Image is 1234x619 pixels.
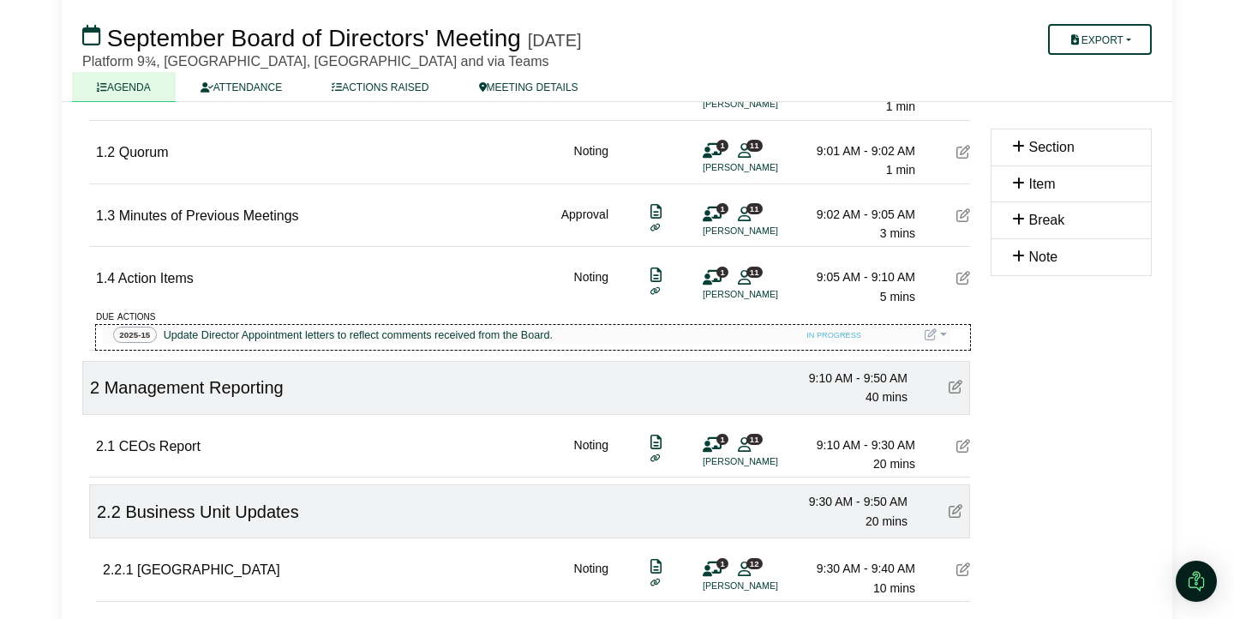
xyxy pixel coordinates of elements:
span: 1 [716,434,728,445]
span: 1 [716,267,728,278]
span: 1 [716,140,728,151]
span: 11 [746,434,763,445]
div: 9:10 AM - 9:30 AM [795,436,915,454]
span: 5 mins [880,290,915,303]
a: AGENDA [72,72,176,102]
span: Note [1028,249,1057,264]
div: due actions [96,306,970,325]
span: 20 mins [866,514,908,528]
span: 1.3 [96,208,115,223]
span: September Board of Directors' Meeting [107,25,521,51]
a: ATTENDANCE [176,72,307,102]
div: Noting [574,141,608,180]
li: [PERSON_NAME] [703,160,831,175]
span: Action Items [118,271,194,285]
span: 2.1 [96,439,115,454]
div: 9:01 AM - 9:02 AM [795,141,915,160]
div: 9:10 AM - 9:50 AM [788,369,908,388]
div: Approval [561,205,608,243]
span: Business Unit Updates [125,502,298,521]
span: 2.2.1 [103,562,134,577]
span: 1.4 [96,271,115,285]
span: 1 [716,203,728,214]
div: 9:30 AM - 9:40 AM [795,559,915,578]
div: Noting [574,267,608,306]
div: [DATE] [528,30,582,51]
span: 2 [90,378,99,397]
span: Management Reporting [105,378,284,397]
div: Open Intercom Messenger [1176,561,1217,602]
span: 1.2 [96,145,115,159]
li: [PERSON_NAME] [703,224,831,238]
span: 11 [746,267,763,278]
span: IN PROGRESS [801,329,866,343]
span: 3 mins [880,226,915,240]
li: [PERSON_NAME] [703,97,831,111]
div: Noting [574,436,608,474]
div: 9:30 AM - 9:50 AM [788,492,908,511]
span: Break [1028,213,1064,227]
button: Export [1048,24,1152,55]
span: [GEOGRAPHIC_DATA] [137,562,280,577]
span: Item [1028,177,1055,191]
span: 11 [746,203,763,214]
span: 10 mins [873,581,915,595]
span: 20 mins [873,457,915,471]
div: 9:05 AM - 9:10 AM [795,267,915,286]
span: 11 [746,140,763,151]
li: [PERSON_NAME] [703,454,831,469]
span: 2.2 [97,502,121,521]
span: Section [1028,140,1074,154]
span: Quorum [119,145,169,159]
span: Minutes of Previous Meetings [119,208,299,223]
span: CEOs Report [119,439,201,454]
a: ACTIONS RAISED [307,72,453,102]
span: 2025-15 [113,327,157,343]
span: 1 [716,558,728,569]
li: [PERSON_NAME] [703,287,831,302]
span: 12 [746,558,763,569]
li: [PERSON_NAME] [703,579,831,593]
div: Noting [574,559,608,598]
a: Update Director Appointment letters to reflect comments received from the Board. [160,327,556,344]
span: 40 mins [866,390,908,404]
a: MEETING DETAILS [454,72,603,102]
span: Platform 9¾, [GEOGRAPHIC_DATA], [GEOGRAPHIC_DATA] and via Teams [82,54,548,69]
span: 1 min [886,99,915,113]
div: 9:02 AM - 9:05 AM [795,205,915,224]
span: 1 min [886,163,915,177]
